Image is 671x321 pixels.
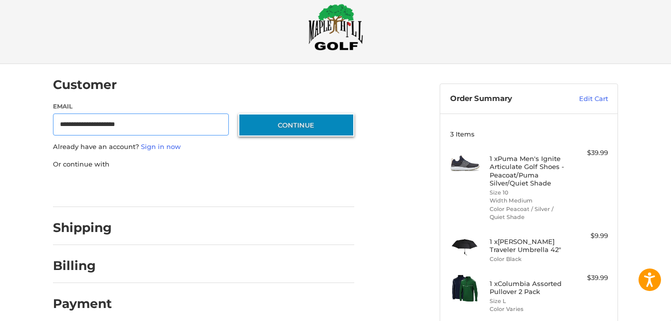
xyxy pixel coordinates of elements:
[490,305,566,313] li: Color Varies
[569,148,608,158] div: $39.99
[238,113,354,136] button: Continue
[53,102,229,111] label: Email
[450,94,558,104] h3: Order Summary
[53,142,354,152] p: Already have an account?
[569,231,608,241] div: $9.99
[53,77,117,92] h2: Customer
[450,130,608,138] h3: 3 Items
[53,258,111,273] h2: Billing
[53,220,112,235] h2: Shipping
[569,273,608,283] div: $39.99
[134,179,209,197] iframe: PayPal-paylater
[53,159,354,169] p: Or continue with
[50,179,125,197] iframe: PayPal-paypal
[490,297,566,305] li: Size L
[490,154,566,187] h4: 1 x Puma Men's Ignite Articulate Golf Shoes - Peacoat/Puma Silver/Quiet Shade
[490,237,566,254] h4: 1 x [PERSON_NAME] Traveler Umbrella 42"
[219,179,294,197] iframe: PayPal-venmo
[490,205,566,221] li: Color Peacoat / Silver / Quiet Shade
[558,94,608,104] a: Edit Cart
[141,142,181,150] a: Sign in now
[490,188,566,197] li: Size 10
[53,296,112,311] h2: Payment
[490,255,566,263] li: Color Black
[308,3,363,50] img: Maple Hill Golf
[490,279,566,296] h4: 1 x Columbia Assorted Pullover 2 Pack
[490,196,566,205] li: Width Medium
